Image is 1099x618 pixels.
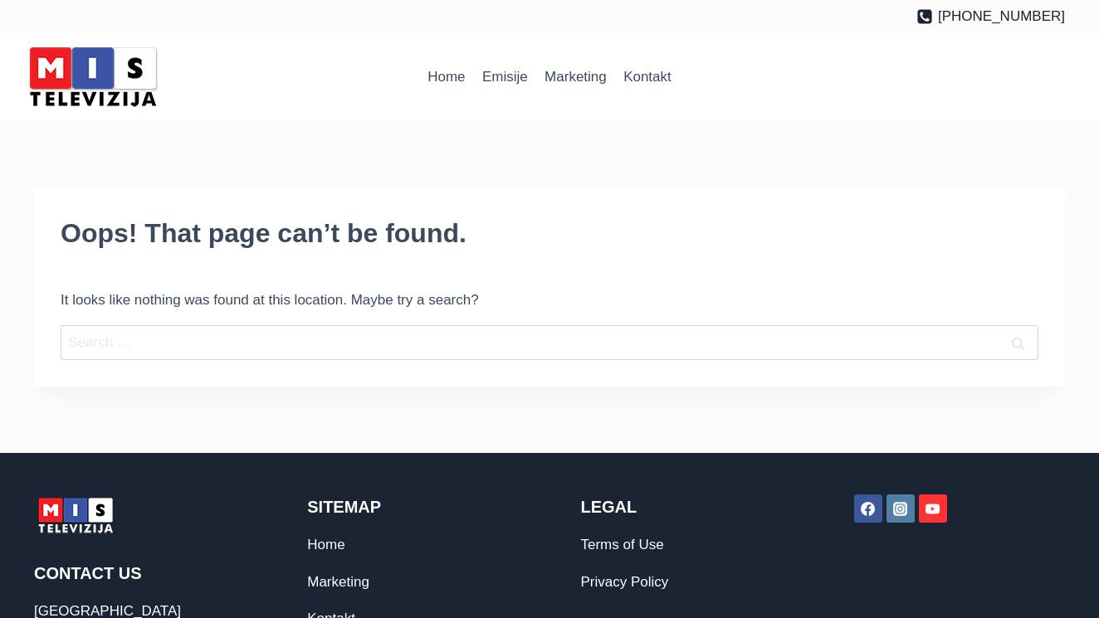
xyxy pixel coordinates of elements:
[61,289,1038,311] p: It looks like nothing was found at this location. Maybe try a search?
[854,494,882,523] a: Facebook
[34,561,245,586] h2: Contact Us
[307,494,518,519] h2: Sitemap
[997,325,1038,361] input: Search
[307,574,369,590] a: Marketing
[938,5,1065,27] span: [PHONE_NUMBER]
[307,537,344,552] a: Home
[61,213,1038,253] h1: Oops! That page can’t be found.
[536,57,615,97] a: Marketing
[615,57,680,97] a: Kontakt
[419,57,474,97] a: Home
[22,41,164,112] img: MIS Television
[474,57,536,97] a: Emisije
[581,574,669,590] a: Privacy Policy
[581,494,792,519] h2: Legal
[419,57,680,97] nav: Primary
[581,537,664,552] a: Terms of Use
[919,494,947,523] a: YouTube
[916,5,1065,27] a: [PHONE_NUMBER]
[887,494,915,523] a: Instagram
